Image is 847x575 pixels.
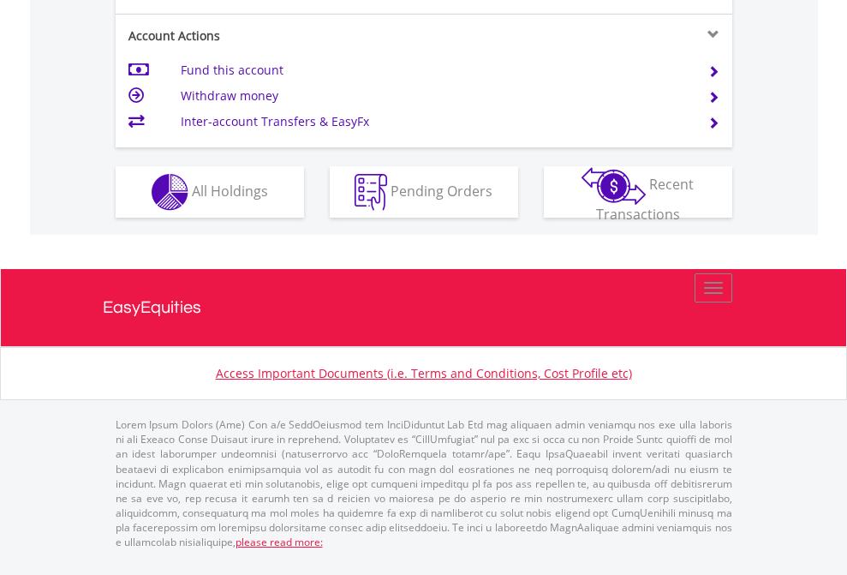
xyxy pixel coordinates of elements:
[355,174,387,211] img: pending_instructions-wht.png
[236,535,323,549] a: please read more:
[391,181,492,200] span: Pending Orders
[116,417,732,549] p: Lorem Ipsum Dolors (Ame) Con a/e SeddOeiusmod tem InciDiduntut Lab Etd mag aliquaen admin veniamq...
[330,166,518,218] button: Pending Orders
[181,109,687,135] td: Inter-account Transfers & EasyFx
[103,269,745,346] a: EasyEquities
[192,181,268,200] span: All Holdings
[152,174,188,211] img: holdings-wht.png
[116,166,304,218] button: All Holdings
[181,57,687,83] td: Fund this account
[582,167,646,205] img: transactions-zar-wht.png
[181,83,687,109] td: Withdraw money
[116,27,424,45] div: Account Actions
[544,166,732,218] button: Recent Transactions
[216,365,632,381] a: Access Important Documents (i.e. Terms and Conditions, Cost Profile etc)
